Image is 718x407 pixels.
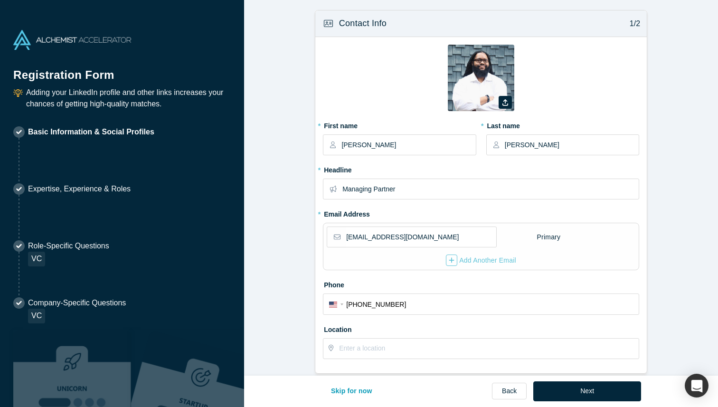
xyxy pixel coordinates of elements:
[28,297,126,309] p: Company-Specific Questions
[446,255,516,266] div: Add Another Email
[28,126,154,138] p: Basic Information & Social Profiles
[448,45,514,111] img: Profile user default
[13,57,231,84] h1: Registration Form
[323,206,370,219] label: Email Address
[323,322,639,335] label: Location
[323,118,476,131] label: First name
[323,277,639,290] label: Phone
[624,18,640,29] p: 1/2
[486,118,639,131] label: Last name
[28,252,45,266] div: VC
[13,30,131,50] img: Alchemist Accelerator Logo
[537,229,561,246] div: Primary
[28,309,45,323] div: VC
[321,381,382,401] button: Skip for now
[339,339,638,359] input: Enter a location
[28,240,109,252] p: Role-Specific Questions
[342,179,638,199] input: Partner, CEO
[323,162,639,175] label: Headline
[26,87,231,110] p: Adding your LinkedIn profile and other links increases your chances of getting high-quality matches.
[445,254,517,266] button: Add Another Email
[533,381,641,401] button: Next
[28,183,131,195] p: Expertise, Experience & Roles
[492,383,527,399] a: Back
[339,17,387,30] h3: Contact Info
